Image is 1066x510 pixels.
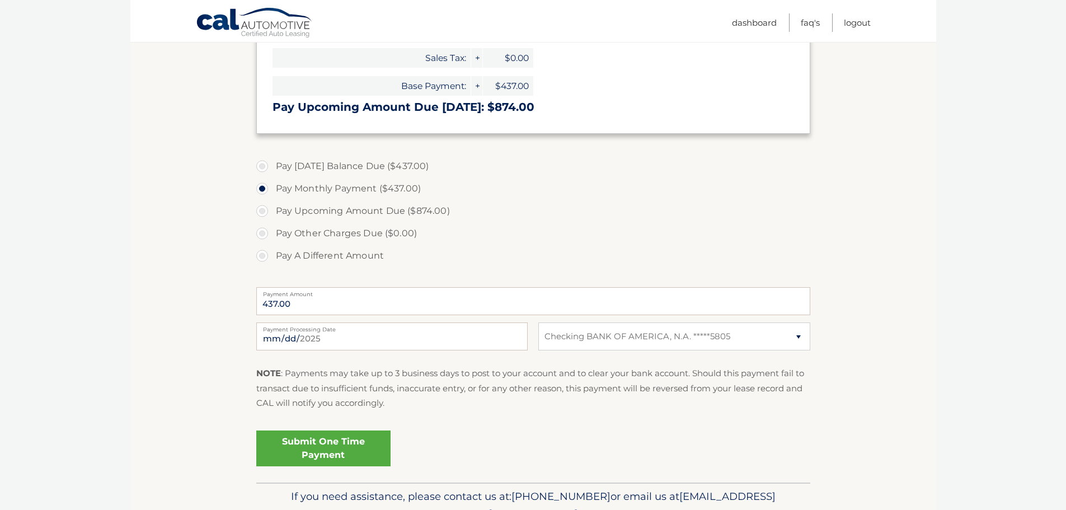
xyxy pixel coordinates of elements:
label: Payment Amount [256,287,810,296]
h3: Pay Upcoming Amount Due [DATE]: $874.00 [273,100,794,114]
label: Pay Monthly Payment ($437.00) [256,177,810,200]
label: Pay Upcoming Amount Due ($874.00) [256,200,810,222]
strong: NOTE [256,368,281,378]
a: Submit One Time Payment [256,431,391,466]
a: Logout [844,13,871,32]
label: Payment Processing Date [256,322,528,331]
input: Payment Date [256,322,528,350]
span: $0.00 [483,48,533,68]
span: $437.00 [483,76,533,96]
a: Cal Automotive [196,7,313,40]
label: Pay A Different Amount [256,245,810,267]
p: : Payments may take up to 3 business days to post to your account and to clear your bank account.... [256,366,810,410]
label: Pay Other Charges Due ($0.00) [256,222,810,245]
label: Pay [DATE] Balance Due ($437.00) [256,155,810,177]
span: [PHONE_NUMBER] [511,490,611,503]
a: FAQ's [801,13,820,32]
span: + [471,76,482,96]
span: + [471,48,482,68]
span: Base Payment: [273,76,471,96]
span: Sales Tax: [273,48,471,68]
a: Dashboard [732,13,777,32]
input: Payment Amount [256,287,810,315]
